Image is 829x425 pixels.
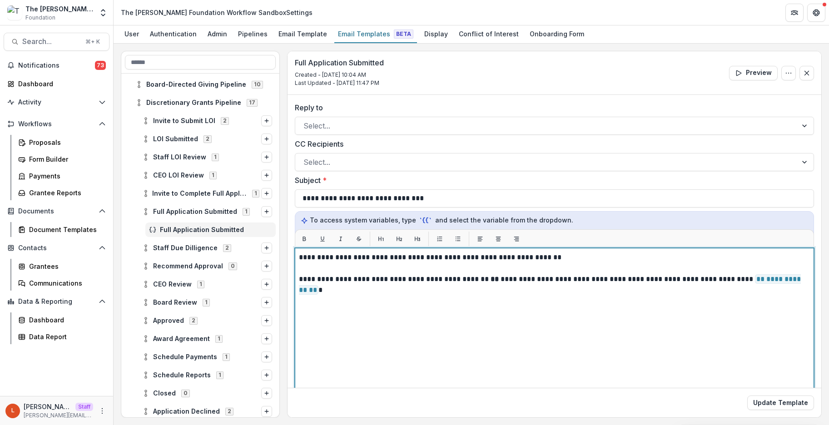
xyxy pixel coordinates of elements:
div: Discretionary Grants Pipeline17 [132,95,276,110]
button: Options [261,133,272,144]
button: Open Workflows [4,117,109,131]
div: Payments [29,171,102,181]
button: Notifications73 [4,58,109,73]
button: Update Template [747,395,814,410]
a: Email Templates Beta [334,25,417,43]
span: 2 [221,117,229,124]
span: 1 [212,153,219,161]
div: Admin [204,27,231,40]
div: Conflict of Interest [455,27,522,40]
button: Options [261,115,272,126]
div: Dashboard [18,79,102,89]
div: Email Template [275,27,331,40]
label: Reply to [295,102,809,113]
div: Data Report [29,332,102,341]
span: 2 [225,408,233,415]
p: Staff [75,403,93,411]
div: Display [421,27,452,40]
a: Proposals [15,135,109,150]
span: Full Application Submitted [153,208,237,216]
span: 1 [215,335,223,342]
div: The [PERSON_NAME] Foundation Workflow Sandbox [25,4,93,14]
span: 17 [247,99,258,106]
div: Board-Directed Giving Pipeline10 [132,77,276,92]
a: Communications [15,276,109,291]
span: Foundation [25,14,55,22]
div: Full Application Submitted1Options [139,204,276,219]
a: Dashboard [4,76,109,91]
a: Grantees [15,259,109,274]
button: Open entity switcher [97,4,109,22]
p: [PERSON_NAME] [24,402,72,411]
span: Search... [22,37,80,46]
span: Documents [18,208,95,215]
div: Approved2Options [139,313,276,328]
div: Invite to Submit LOI2Options [139,114,276,128]
div: Pipelines [234,27,271,40]
button: Options [261,170,272,181]
a: Document Templates [15,222,109,237]
a: Pipelines [234,25,271,43]
a: User [121,25,143,43]
span: 2 [204,135,212,143]
button: Align left [473,232,487,246]
div: LOI Submitted2Options [139,132,276,146]
button: Open Contacts [4,241,109,255]
span: Board Review [153,299,197,306]
div: ⌘ + K [84,37,102,47]
div: Communications [29,278,102,288]
button: Italic [333,232,348,246]
label: CC Recipients [295,138,809,149]
a: Data Report [15,329,109,344]
a: Conflict of Interest [455,25,522,43]
a: Dashboard [15,312,109,327]
p: Last Updated - [DATE] 11:47 PM [295,79,384,87]
div: Schedule Reports1Options [139,368,276,382]
div: The [PERSON_NAME] Foundation Workflow Sandbox Settings [121,8,313,17]
div: Authentication [146,27,200,40]
p: [PERSON_NAME][EMAIL_ADDRESS][DOMAIN_NAME] [24,411,93,420]
span: Discretionary Grants Pipeline [146,99,241,107]
button: Search... [4,33,109,51]
button: Options [261,152,272,163]
button: H2 [392,232,407,246]
a: Form Builder [15,152,109,167]
a: Admin [204,25,231,43]
span: 10 [252,81,263,88]
span: Notifications [18,62,95,69]
div: Schedule Payments1Options [139,350,276,364]
div: Closed0Options [139,386,276,400]
div: Staff LOI Review1Options [139,150,276,164]
div: Proposals [29,138,102,147]
span: Recommend Approval [153,262,223,270]
span: 0 [228,262,237,270]
div: Onboarding Form [526,27,588,40]
span: 73 [95,61,106,70]
span: Schedule Reports [153,371,211,379]
a: Email Template [275,25,331,43]
button: List [451,232,465,246]
span: Staff LOI Review [153,153,206,161]
button: Close [799,66,814,80]
button: Options [261,333,272,344]
h3: Full Application Submitted [295,59,384,67]
span: Board-Directed Giving Pipeline [146,81,246,89]
div: Document Templates [29,225,102,234]
button: Options [261,206,272,217]
button: Underline [315,232,330,246]
nav: breadcrumb [117,6,316,19]
a: Grantee Reports [15,185,109,200]
button: H3 [410,232,425,246]
span: CEO LOI Review [153,172,204,179]
div: Staff Due Dilligence2Options [139,241,276,255]
div: User [121,27,143,40]
div: Application Declined2Options [139,404,276,419]
div: Full Application Submitted [145,222,276,237]
span: CEO Review [153,281,192,288]
button: Preview [729,66,778,80]
button: Align center [491,232,506,246]
div: CEO LOI Review1Options [139,168,276,183]
span: Award Agreement [153,335,210,343]
div: Grantee Reports [29,188,102,198]
span: 1 [243,208,250,215]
